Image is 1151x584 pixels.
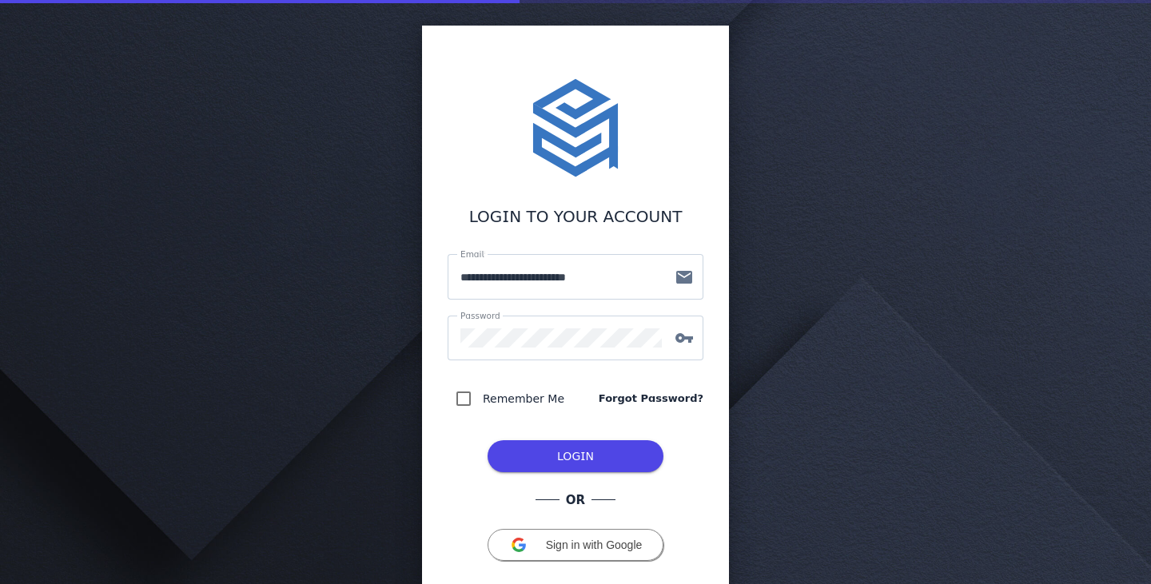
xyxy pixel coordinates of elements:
[488,529,663,561] button: Sign in with Google
[488,440,663,472] button: LOG IN
[460,311,500,320] mat-label: Password
[560,491,591,510] span: OR
[480,389,564,408] label: Remember Me
[546,538,643,551] span: Sign in with Google
[557,450,594,463] span: LOGIN
[524,77,627,179] img: stacktome.svg
[448,205,703,228] div: LOGIN TO YOUR ACCOUNT
[665,268,703,287] mat-icon: mail
[599,391,703,407] a: Forgot Password?
[460,249,484,259] mat-label: Email
[665,328,703,348] mat-icon: vpn_key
